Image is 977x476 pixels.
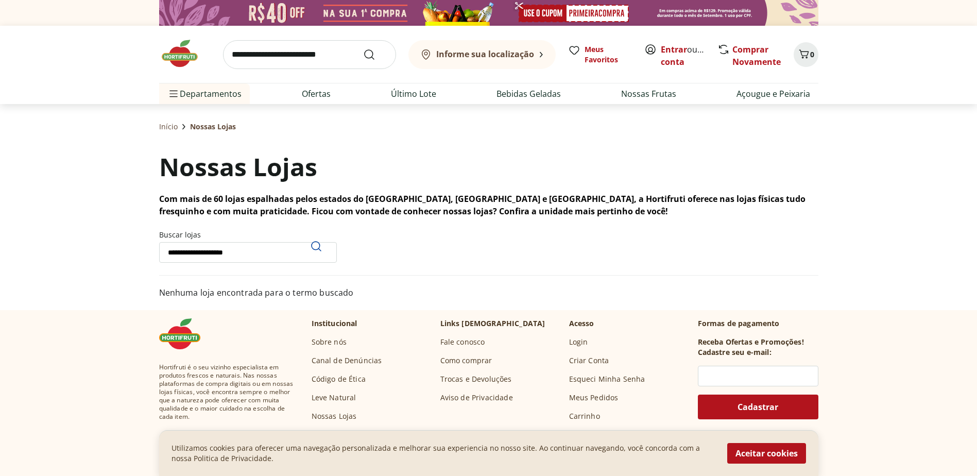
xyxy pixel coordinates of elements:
[172,443,715,464] p: Utilizamos cookies para oferecer uma navegação personalizada e melhorar sua experiencia no nosso ...
[661,43,707,68] span: ou
[302,88,331,100] a: Ofertas
[391,88,436,100] a: Último Lote
[312,374,366,384] a: Código de Ética
[496,88,561,100] a: Bebidas Geladas
[159,122,178,132] a: Início
[698,395,818,419] button: Cadastrar
[312,355,382,366] a: Canal de Denúncias
[159,242,337,263] input: Buscar lojasPesquisar
[738,403,778,411] span: Cadastrar
[569,393,619,403] a: Meus Pedidos
[727,443,806,464] button: Aceitar cookies
[569,411,600,421] a: Carrinho
[159,363,295,421] span: Hortifruti é o seu vizinho especialista em produtos frescos e naturais. Nas nossas plataformas de...
[312,393,356,403] a: Leve Natural
[312,411,357,421] a: Nossas Lojas
[698,347,772,358] h3: Cadastre seu e-mail:
[569,318,594,329] p: Acesso
[698,318,818,329] p: Formas de pagamento
[167,81,180,106] button: Menu
[568,44,632,65] a: Meus Favoritos
[585,44,632,65] span: Meus Favoritos
[794,42,818,67] button: Carrinho
[569,337,588,347] a: Login
[304,234,329,259] button: Pesquisar
[621,88,676,100] a: Nossas Frutas
[363,48,388,61] button: Submit Search
[408,40,556,69] button: Informe sua localização
[159,288,354,297] span: Nenhuma loja encontrada para o termo buscado
[698,337,804,347] h3: Receba Ofertas e Promoções!
[167,81,242,106] span: Departamentos
[159,193,818,217] p: Com mais de 60 lojas espalhadas pelos estados do [GEOGRAPHIC_DATA], [GEOGRAPHIC_DATA] e [GEOGRAPH...
[661,44,687,55] a: Entrar
[312,318,357,329] p: Institucional
[569,374,645,384] a: Esqueci Minha Senha
[223,40,396,69] input: search
[440,337,485,347] a: Fale conosco
[661,44,717,67] a: Criar conta
[440,318,545,329] p: Links [DEMOGRAPHIC_DATA]
[190,122,236,132] span: Nossas Lojas
[440,355,492,366] a: Como comprar
[732,44,781,67] a: Comprar Novamente
[159,318,211,349] img: Hortifruti
[569,355,609,366] a: Criar Conta
[312,430,375,440] a: Trabalhe Conosco
[810,49,814,59] span: 0
[159,149,317,184] h1: Nossas Lojas
[440,374,512,384] a: Trocas e Devoluções
[312,337,347,347] a: Sobre nós
[159,230,337,263] label: Buscar lojas
[440,393,513,403] a: Aviso de Privacidade
[436,48,534,60] b: Informe sua localização
[159,38,211,69] img: Hortifruti
[736,88,810,100] a: Açougue e Peixaria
